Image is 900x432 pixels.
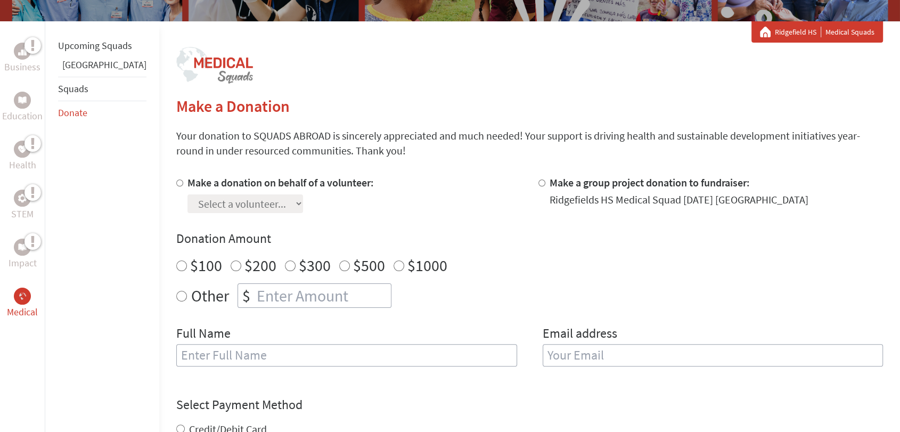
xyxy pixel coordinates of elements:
div: $ [238,284,255,307]
a: BusinessBusiness [4,43,40,75]
img: Education [18,96,27,104]
p: Impact [9,256,37,271]
div: Health [14,141,31,158]
h4: Select Payment Method [176,396,883,413]
p: Education [2,109,43,124]
img: logo-medical-squads.png [176,47,253,84]
img: STEM [18,194,27,202]
input: Enter Full Name [176,344,517,366]
label: Other [191,283,229,308]
label: $500 [353,255,385,275]
div: Ridgefields HS Medical Squad [DATE] [GEOGRAPHIC_DATA] [550,192,808,207]
label: Email address [543,325,617,344]
a: EducationEducation [2,92,43,124]
label: Full Name [176,325,231,344]
div: Impact [14,239,31,256]
img: Medical [18,292,27,300]
label: $1000 [407,255,447,275]
p: Business [4,60,40,75]
a: Donate [58,107,87,119]
p: STEM [11,207,34,222]
label: $100 [190,255,222,275]
li: Squads [58,77,146,101]
h4: Donation Amount [176,230,883,247]
a: ImpactImpact [9,239,37,271]
input: Enter Amount [255,284,391,307]
img: Health [18,145,27,152]
a: Squads [58,83,88,95]
li: Upcoming Squads [58,34,146,58]
img: Impact [18,243,27,251]
div: Medical [14,288,31,305]
p: Medical [7,305,38,320]
div: STEM [14,190,31,207]
a: Ridgefield HS [775,27,821,37]
p: Health [9,158,36,173]
a: HealthHealth [9,141,36,173]
label: Make a donation on behalf of a volunteer: [187,176,374,189]
li: Panama [58,58,146,77]
div: Medical Squads [760,27,874,37]
div: Business [14,43,31,60]
div: Education [14,92,31,109]
img: Business [18,47,27,55]
li: Donate [58,101,146,125]
a: Upcoming Squads [58,39,132,52]
p: Your donation to SQUADS ABROAD is sincerely appreciated and much needed! Your support is driving ... [176,128,883,158]
input: Your Email [543,344,883,366]
label: Make a group project donation to fundraiser: [550,176,750,189]
a: STEMSTEM [11,190,34,222]
label: $200 [244,255,276,275]
a: [GEOGRAPHIC_DATA] [62,59,146,71]
h2: Make a Donation [176,96,883,116]
a: MedicalMedical [7,288,38,320]
label: $300 [299,255,331,275]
